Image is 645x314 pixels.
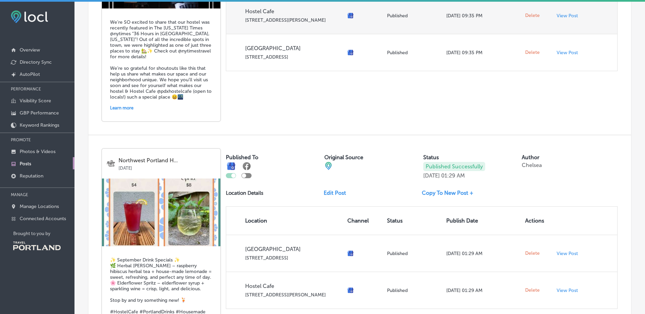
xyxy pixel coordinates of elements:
p: Hostel Cafe [245,283,342,289]
p: View Post [557,288,578,293]
p: 01:29 AM [441,172,465,179]
p: Directory Sync [20,59,52,65]
p: Overview [20,47,40,53]
span: Delete [525,250,540,256]
p: Location Details [226,190,263,196]
p: Connected Accounts [20,216,66,222]
img: 1756758397541520466_18396187168184558_3159542018052043751_n.jpg [102,179,220,246]
p: Chelsea [522,162,542,168]
label: Published To [226,154,258,161]
a: View Post [557,251,583,256]
th: Status [384,207,444,235]
p: Published [387,50,441,56]
th: Publish Date [444,207,522,235]
p: [GEOGRAPHIC_DATA] [245,246,342,252]
span: Delete [525,287,540,293]
a: View Post [557,13,583,19]
p: Reputation [20,173,43,179]
th: Location [226,207,345,235]
img: cba84b02adce74ede1fb4a8549a95eca.png [324,162,332,170]
p: Published [387,251,441,256]
a: View Post [557,288,583,293]
img: Travel Portland [13,242,61,250]
p: [STREET_ADDRESS] [245,54,342,60]
p: Northwest Portland H... [119,158,216,164]
th: Channel [345,207,384,235]
img: fda3e92497d09a02dc62c9cd864e3231.png [11,11,48,23]
p: [STREET_ADDRESS] [245,255,342,261]
p: View Post [557,13,578,19]
p: Published [387,13,441,19]
p: Brought to you by [13,231,74,236]
p: [DATE] 01:29 AM [446,251,520,256]
th: Actions [522,207,554,235]
span: Delete [525,49,540,56]
h5: We’re SO excited to share that our hostel was recently featured in The [US_STATE] Times @nytimes ... [110,19,212,100]
a: Edit Post [324,190,351,196]
a: Copy To New Post + [422,190,479,196]
p: Photos & Videos [20,149,56,154]
p: [DATE] 09:35 PM [446,50,520,56]
label: Original Source [324,154,363,161]
label: Status [423,154,439,161]
p: [STREET_ADDRESS][PERSON_NAME] [245,292,342,298]
p: Keyword Rankings [20,122,59,128]
p: View Post [557,50,578,56]
p: [STREET_ADDRESS][PERSON_NAME] [245,17,342,23]
p: Published [387,288,441,293]
label: Author [522,154,539,161]
p: Hostel Cafe [245,8,342,15]
span: Delete [525,13,540,19]
img: logo [107,160,115,168]
p: Published Successfully [423,162,485,171]
p: [DATE] 09:35 PM [446,13,520,19]
p: [DATE] [423,172,440,179]
p: [DATE] 01:29 AM [446,288,520,293]
p: Visibility Score [20,98,51,104]
p: AutoPilot [20,71,40,77]
p: [DATE] [119,164,216,171]
p: View Post [557,251,578,256]
p: Posts [20,161,31,167]
p: GBP Performance [20,110,59,116]
p: Manage Locations [20,204,59,209]
p: [GEOGRAPHIC_DATA] [245,45,342,51]
a: View Post [557,50,583,56]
